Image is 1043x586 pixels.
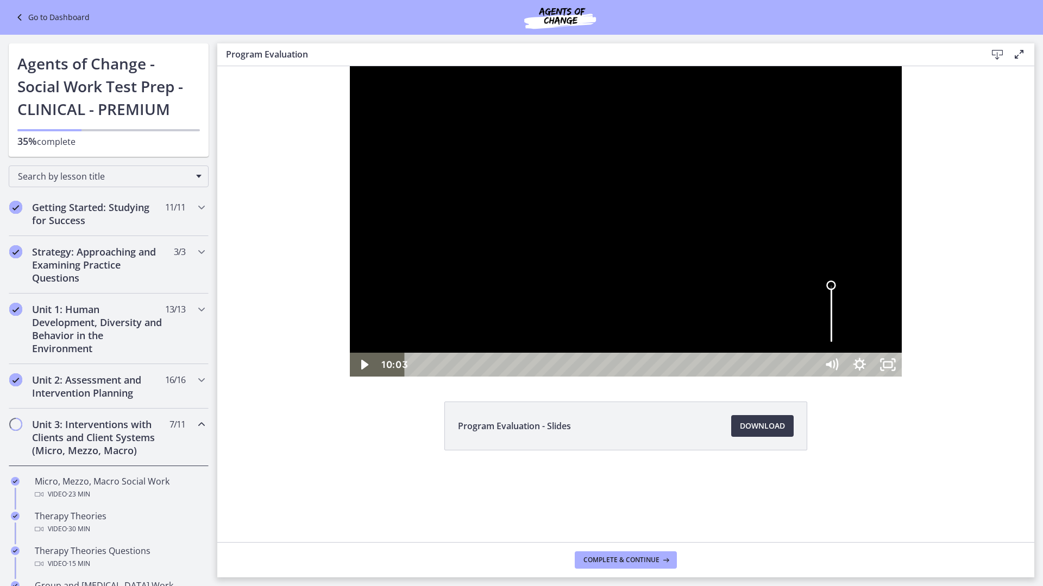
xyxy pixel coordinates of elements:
h2: Unit 3: Interventions with Clients and Client Systems (Micro, Mezzo, Macro) [32,418,165,457]
div: Volume [600,209,628,286]
i: Completed [9,373,22,386]
button: Mute [600,286,628,310]
h2: Unit 2: Assessment and Intervention Planning [32,373,165,399]
span: 11 / 11 [165,201,185,214]
a: Go to Dashboard [13,11,90,24]
h2: Getting Started: Studying for Success [32,201,165,227]
iframe: Video Lesson [217,66,1034,377]
div: Micro, Mezzo, Macro Social Work [35,475,204,501]
span: 16 / 16 [165,373,185,386]
i: Completed [9,245,22,258]
h3: Program Evaluation [226,48,969,61]
span: Download [740,419,785,432]
span: Search by lesson title [18,170,191,182]
p: complete [17,135,200,148]
button: Show settings menu [628,286,656,310]
i: Completed [11,512,20,520]
span: · 15 min [67,557,90,570]
h2: Unit 1: Human Development, Diversity and Behavior in the Environment [32,303,165,355]
i: Completed [9,201,22,214]
span: Program Evaluation - Slides [458,419,571,432]
div: Video [35,557,204,570]
span: 7 / 11 [169,418,185,431]
div: Video [35,523,204,536]
span: 35% [17,135,37,148]
div: Search by lesson title [9,165,209,187]
span: 13 / 13 [165,303,185,316]
i: Completed [9,303,22,316]
i: Completed [11,546,20,555]
span: · 30 min [67,523,90,536]
h2: Strategy: Approaching and Examining Practice Questions [32,245,165,284]
img: Agents of Change Social Work Test Prep [495,4,625,30]
h1: Agents of Change - Social Work Test Prep - CLINICAL - PREMIUM [17,52,200,120]
div: Video [35,488,204,501]
div: Therapy Theories [35,509,204,536]
span: Complete & continue [583,556,659,564]
span: 3 / 3 [174,245,185,258]
a: Download [731,415,794,437]
button: Unfullscreen [656,286,684,310]
div: Therapy Theories Questions [35,544,204,570]
button: Complete & continue [575,551,677,569]
i: Completed [11,477,20,486]
span: · 23 min [67,488,90,501]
